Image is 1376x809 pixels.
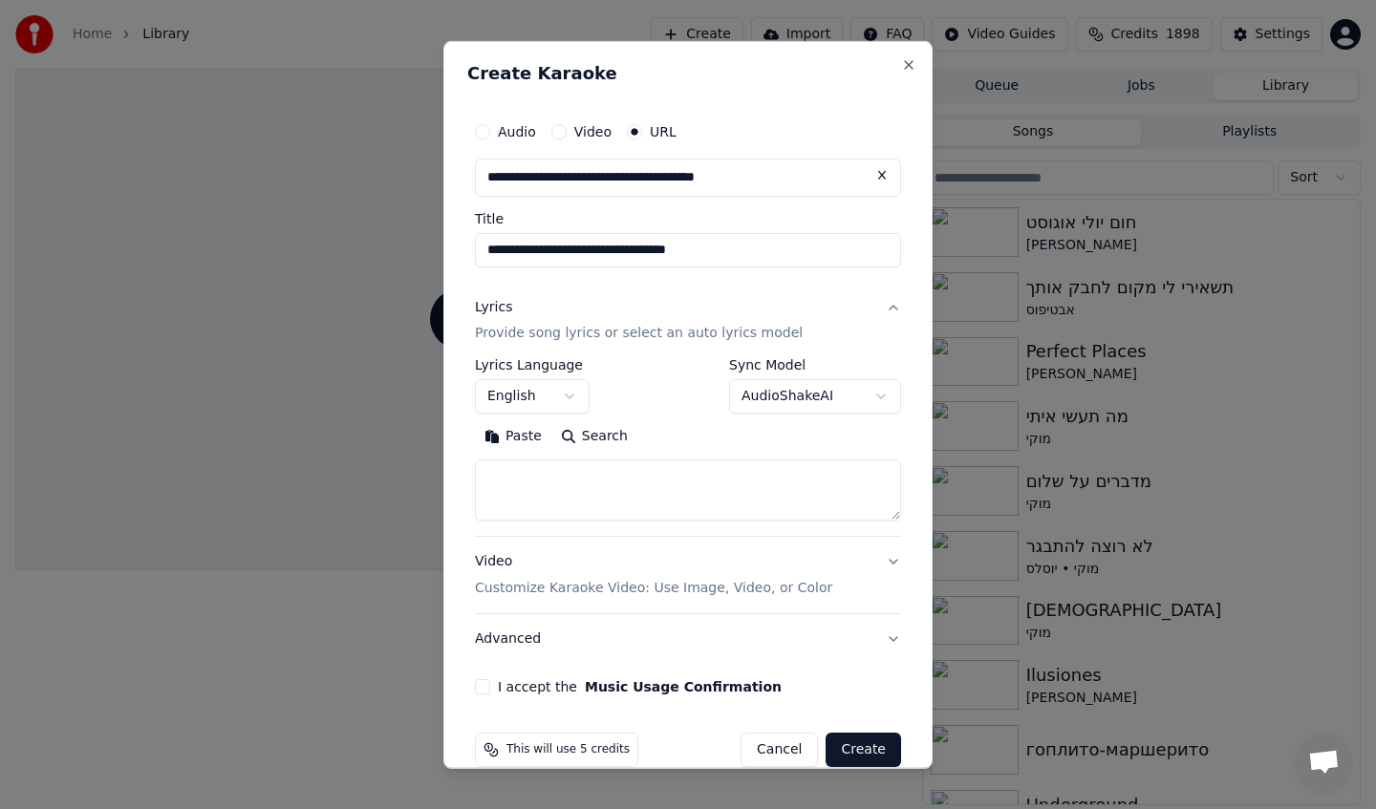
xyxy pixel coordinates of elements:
[475,537,901,613] button: VideoCustomize Karaoke Video: Use Image, Video, or Color
[475,211,901,224] label: Title
[475,552,832,598] div: Video
[585,680,782,693] button: I accept the
[475,282,901,358] button: LyricsProvide song lyrics or select an auto lyrics model
[506,742,630,757] span: This will use 5 credits
[475,297,512,316] div: Lyrics
[826,733,901,767] button: Create
[475,358,590,372] label: Lyrics Language
[475,579,832,598] p: Customize Karaoke Video: Use Image, Video, or Color
[475,614,901,664] button: Advanced
[498,124,536,138] label: Audio
[551,421,637,452] button: Search
[650,124,677,138] label: URL
[467,64,909,81] h2: Create Karaoke
[574,124,612,138] label: Video
[741,733,818,767] button: Cancel
[498,680,782,693] label: I accept the
[475,324,803,343] p: Provide song lyrics or select an auto lyrics model
[475,358,901,536] div: LyricsProvide song lyrics or select an auto lyrics model
[729,358,901,372] label: Sync Model
[475,421,551,452] button: Paste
